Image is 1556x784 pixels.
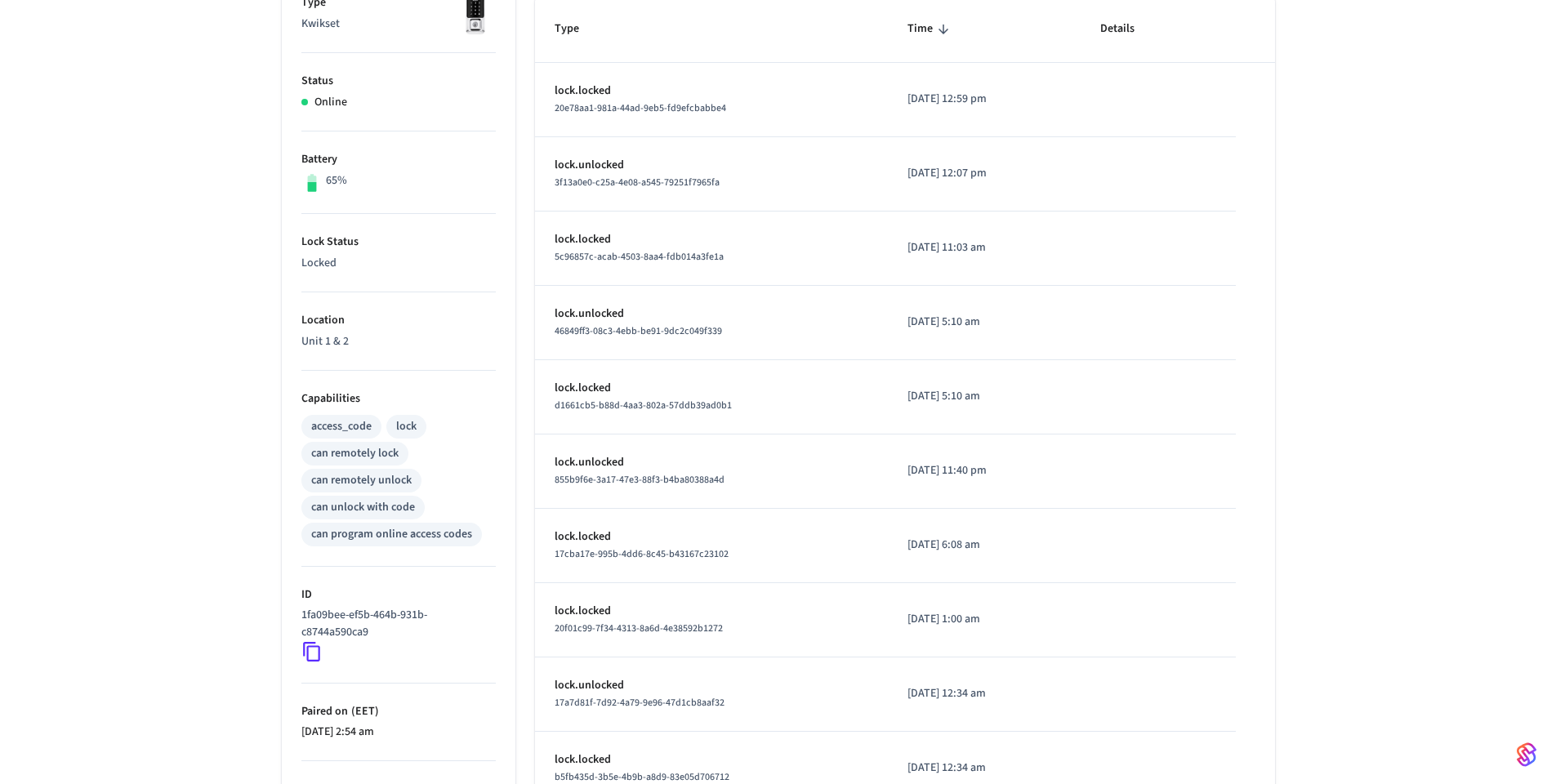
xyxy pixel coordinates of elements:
[396,418,417,435] div: lock
[301,151,496,168] p: Battery
[311,499,415,516] div: can unlock with code
[555,157,868,174] p: lock.unlocked
[555,324,722,338] span: 46849ff3-08c3-4ebb-be91-9dc2c049f339
[555,250,724,264] span: 5c96857c-acab-4503-8aa4-fdb014a3fe1a
[1517,742,1536,768] img: SeamLogoGradient.69752ec5.svg
[907,388,1062,405] p: [DATE] 5:10 am
[555,454,868,471] p: lock.unlocked
[907,165,1062,182] p: [DATE] 12:07 pm
[1100,16,1156,42] span: Details
[301,73,496,90] p: Status
[907,314,1062,331] p: [DATE] 5:10 am
[326,172,347,189] p: 65%
[555,82,868,100] p: lock.locked
[555,621,723,635] span: 20f01c99-7f34-4313-8a6d-4e38592b1272
[301,255,496,272] p: Locked
[555,473,724,487] span: 855b9f6e-3a17-47e3-88f3-b4ba80388a4d
[555,399,732,412] span: d1661cb5-b88d-4aa3-802a-57ddb39ad0b1
[555,101,726,115] span: 20e78aa1-981a-44ad-9eb5-fd9efcbabbe4
[301,390,496,408] p: Capabilities
[907,91,1062,108] p: [DATE] 12:59 pm
[907,239,1062,256] p: [DATE] 11:03 am
[301,312,496,329] p: Location
[314,94,347,111] p: Online
[907,537,1062,554] p: [DATE] 6:08 am
[555,547,729,561] span: 17cba17e-995b-4dd6-8c45-b43167c23102
[301,586,496,604] p: ID
[907,16,954,42] span: Time
[348,703,379,719] span: ( EET )
[311,472,412,489] div: can remotely unlock
[555,16,600,42] span: Type
[555,603,868,620] p: lock.locked
[907,462,1062,479] p: [DATE] 11:40 pm
[555,751,868,768] p: lock.locked
[555,305,868,323] p: lock.unlocked
[555,231,868,248] p: lock.locked
[301,16,496,33] p: Kwikset
[907,685,1062,702] p: [DATE] 12:34 am
[311,526,472,543] div: can program online access codes
[907,759,1062,777] p: [DATE] 12:34 am
[301,724,496,741] p: [DATE] 2:54 am
[555,770,729,784] span: b5fb435d-3b5e-4b9b-a8d9-83e05d706712
[301,607,489,641] p: 1fa09bee-ef5b-464b-931b-c8744a590ca9
[555,176,720,189] span: 3f13a0e0-c25a-4e08-a545-79251f7965fa
[555,696,724,710] span: 17a7d81f-7d92-4a79-9e96-47d1cb8aaf32
[301,333,496,350] p: Unit 1 & 2
[301,703,496,720] p: Paired on
[311,418,372,435] div: access_code
[301,234,496,251] p: Lock Status
[555,528,868,546] p: lock.locked
[907,611,1062,628] p: [DATE] 1:00 am
[311,445,399,462] div: can remotely lock
[555,380,868,397] p: lock.locked
[555,677,868,694] p: lock.unlocked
